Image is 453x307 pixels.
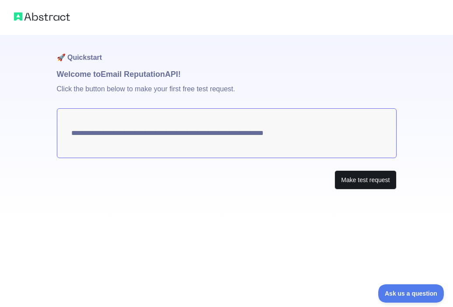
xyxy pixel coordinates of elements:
iframe: Toggle Customer Support [378,284,444,303]
img: Abstract logo [14,10,70,23]
button: Make test request [335,170,396,190]
h1: Welcome to Email Reputation API! [57,68,397,80]
h1: 🚀 Quickstart [57,35,397,68]
p: Click the button below to make your first free test request. [57,80,397,108]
